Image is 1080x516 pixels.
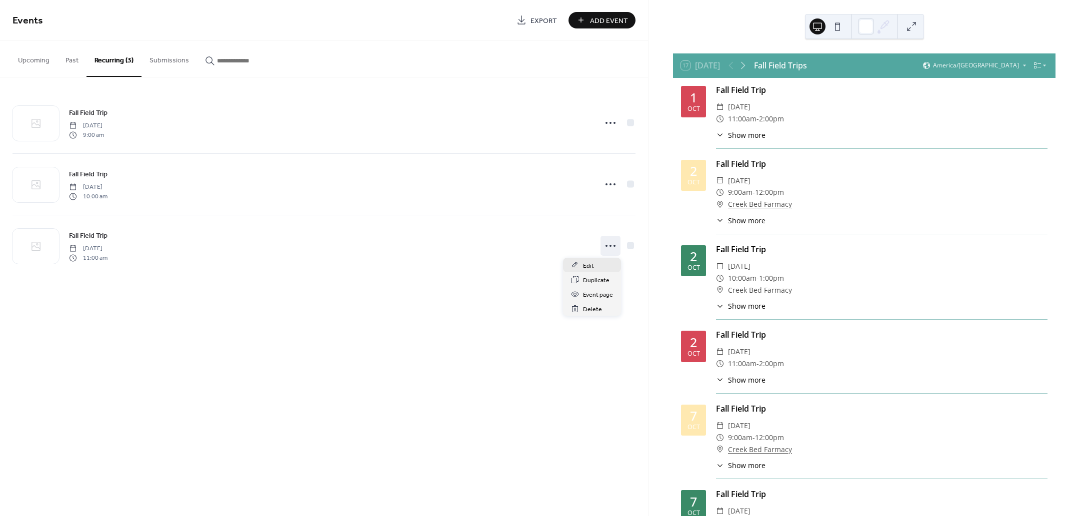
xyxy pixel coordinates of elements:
[756,113,759,125] span: -
[690,336,697,349] div: 2
[756,358,759,370] span: -
[754,59,807,71] div: Fall Field Trips
[752,432,755,444] span: -
[716,175,724,187] div: ​
[69,231,107,241] span: Fall Field Trip
[728,130,765,140] span: Show more
[728,284,792,296] span: Creek Bed Farmacy
[568,12,635,28] button: Add Event
[716,301,765,311] button: ​Show more
[728,375,765,385] span: Show more
[716,403,1047,415] div: Fall Field Trip
[716,375,724,385] div: ​
[728,432,752,444] span: 9:00am
[716,101,724,113] div: ​
[687,106,700,112] div: Oct
[716,460,724,471] div: ​
[728,215,765,226] span: Show more
[69,253,107,262] span: 11:00 am
[728,260,750,272] span: [DATE]
[728,460,765,471] span: Show more
[728,301,765,311] span: Show more
[728,358,756,370] span: 11:00am
[716,272,724,284] div: ​
[728,420,750,432] span: [DATE]
[690,165,697,177] div: 2
[716,243,1047,255] div: Fall Field Trip
[583,290,613,300] span: Event page
[69,230,107,241] a: Fall Field Trip
[728,101,750,113] span: [DATE]
[509,12,564,28] a: Export
[716,301,724,311] div: ​
[728,175,750,187] span: [DATE]
[69,169,107,180] span: Fall Field Trip
[69,192,107,201] span: 10:00 am
[716,215,724,226] div: ​
[583,304,602,315] span: Delete
[687,351,700,357] div: Oct
[12,11,43,30] span: Events
[69,108,107,118] span: Fall Field Trip
[728,113,756,125] span: 11:00am
[716,460,765,471] button: ​Show more
[728,346,750,358] span: [DATE]
[728,198,792,210] a: Creek Bed Farmacy
[590,15,628,26] span: Add Event
[583,275,609,286] span: Duplicate
[756,272,759,284] span: -
[716,215,765,226] button: ​Show more
[716,329,1047,341] div: Fall Field Trip
[687,179,700,186] div: Oct
[690,250,697,263] div: 2
[69,107,107,118] a: Fall Field Trip
[755,432,784,444] span: 12:00pm
[933,62,1019,68] span: America/[GEOGRAPHIC_DATA]
[716,113,724,125] div: ​
[690,91,697,104] div: 1
[752,186,755,198] span: -
[716,130,765,140] button: ​Show more
[716,84,1047,96] div: Fall Field Trip
[716,488,1047,500] div: Fall Field Trip
[716,432,724,444] div: ​
[716,158,1047,170] div: Fall Field Trip
[759,358,784,370] span: 2:00pm
[583,261,594,271] span: Edit
[716,375,765,385] button: ​Show more
[10,40,57,76] button: Upcoming
[728,444,792,456] a: Creek Bed Farmacy
[716,346,724,358] div: ​
[716,444,724,456] div: ​
[716,260,724,272] div: ​
[69,121,104,130] span: [DATE]
[759,272,784,284] span: 1:00pm
[57,40,86,76] button: Past
[69,168,107,180] a: Fall Field Trip
[69,183,107,192] span: [DATE]
[716,358,724,370] div: ​
[759,113,784,125] span: 2:00pm
[716,420,724,432] div: ​
[69,244,107,253] span: [DATE]
[687,424,700,431] div: Oct
[716,186,724,198] div: ​
[69,130,104,139] span: 9:00 am
[141,40,197,76] button: Submissions
[716,130,724,140] div: ​
[728,272,756,284] span: 10:00am
[86,40,141,77] button: Recurring (3)
[687,265,700,271] div: Oct
[716,284,724,296] div: ​
[755,186,784,198] span: 12:00pm
[716,198,724,210] div: ​
[530,15,557,26] span: Export
[690,410,697,422] div: 7
[690,496,697,508] div: 7
[728,186,752,198] span: 9:00am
